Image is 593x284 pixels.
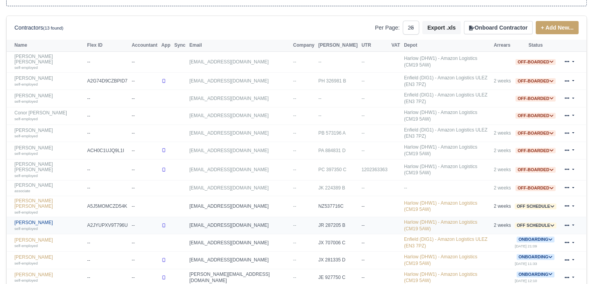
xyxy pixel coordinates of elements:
span: Onboarding [517,254,554,260]
td: [EMAIL_ADDRESS][DOMAIN_NAME] [188,51,291,72]
a: Off-boarded [515,113,555,118]
span: Off schedule [515,203,556,209]
th: VAT [389,40,402,51]
a: [PERSON_NAME] associate [14,182,83,194]
a: [PERSON_NAME] [PERSON_NAME] self-employed [14,198,83,215]
small: self-employed [14,210,38,214]
a: Onboarding [517,237,554,242]
td: -- [130,124,159,142]
td: A2G74D9CZBPID7 [85,72,130,90]
td: -- [316,51,359,72]
td: JX 281335 D [316,252,359,269]
a: Harlow (DHW1) - Amazon Logistics (CM19 5AW) [404,254,477,266]
td: 2 weeks [492,217,513,234]
td: -- [359,180,389,196]
a: Off schedule [515,223,556,228]
small: [DATE] 21:09 [515,244,537,248]
a: + Add New... [536,21,579,34]
td: -- [359,217,389,234]
th: Company [291,40,317,51]
td: -- [359,51,389,72]
span: -- [293,78,296,84]
a: Off-boarded [515,78,555,84]
a: [PERSON_NAME] self-employed [14,93,83,104]
td: -- [130,217,159,234]
td: ACH0C1UJQ9L1I [85,142,130,160]
td: -- [130,51,159,72]
td: A5J5MOMCZD54K [85,196,130,217]
td: -- [359,142,389,160]
small: self-employed [14,82,38,86]
td: -- [130,196,159,217]
a: Harlow (DHW1) - Amazon Logistics (CM19 5AW) [404,144,477,156]
a: [PERSON_NAME] [PERSON_NAME] self-employed [14,54,83,70]
small: self-employed [14,99,38,103]
td: -- [85,51,130,72]
a: Enfield (DIG1) - Amazon Logistics ULEZ (EN3 7PZ) [404,127,487,139]
a: Off-boarded [515,96,555,101]
small: associate [14,189,30,193]
span: Onboarding [517,237,554,242]
td: [EMAIL_ADDRESS][DOMAIN_NAME] [188,252,291,269]
span: -- [293,275,296,280]
h6: Contractors [14,25,63,31]
button: Export .xls [422,21,461,34]
a: Conor [PERSON_NAME] self-employed [14,110,83,121]
a: Harlow (DHW1) - Amazon Logistics (CM19 5AW) [404,219,477,231]
button: Onboard Contractor [464,21,533,34]
td: -- [359,124,389,142]
td: -- [316,107,359,124]
td: JX 707006 C [316,234,359,252]
th: UTR [359,40,389,51]
td: [EMAIL_ADDRESS][DOMAIN_NAME] [188,180,291,196]
td: -- [130,72,159,90]
span: Off schedule [515,223,556,228]
td: [EMAIL_ADDRESS][DOMAIN_NAME] [188,159,291,180]
td: [EMAIL_ADDRESS][DOMAIN_NAME] [188,90,291,107]
iframe: Chat Widget [554,247,593,284]
a: [PERSON_NAME] self-employed [14,128,83,139]
a: Enfield (DIG1) - Amazon Logistics ULEZ (EN3 7PZ) [404,75,487,87]
th: [PERSON_NAME] [316,40,359,51]
small: self-employed [14,278,38,282]
td: NZ537716C [316,196,359,217]
td: -- [359,90,389,107]
a: Onboarding [517,272,554,277]
small: self-employed [14,174,38,178]
td: -- [85,90,130,107]
td: 1202363363 [359,159,389,180]
th: Arrears [492,40,513,51]
td: PA 884831 D [316,142,359,160]
th: App [159,40,172,51]
span: Off-boarded [515,148,555,154]
td: -- [130,159,159,180]
a: Enfield (DIG1) - Amazon Logistics ULEZ (EN3 7PZ) [404,237,487,249]
a: [PERSON_NAME] self-employed [14,272,83,283]
span: -- [404,185,407,191]
span: -- [293,59,296,65]
td: PC 397350 C [316,159,359,180]
td: -- [359,107,389,124]
td: -- [130,142,159,160]
span: -- [293,167,296,172]
a: Harlow (DHW1) - Amazon Logistics (CM19 5AW) [404,164,477,176]
td: -- [85,107,130,124]
td: [EMAIL_ADDRESS][DOMAIN_NAME] [188,142,291,160]
td: 2 weeks [492,180,513,196]
td: -- [85,180,130,196]
td: [EMAIL_ADDRESS][DOMAIN_NAME] [188,72,291,90]
td: -- [85,252,130,269]
small: self-employed [14,261,38,265]
td: -- [130,107,159,124]
td: [EMAIL_ADDRESS][DOMAIN_NAME] [188,107,291,124]
td: -- [316,90,359,107]
td: JK 224389 B [316,180,359,196]
span: Onboarding [517,272,554,277]
td: -- [130,180,159,196]
td: -- [359,72,389,90]
small: self-employed [14,65,38,70]
small: self-employed [14,117,38,121]
a: Harlow (DHW1) - Amazon Logistics (CM19 5AW) [404,272,477,284]
span: -- [293,223,296,228]
span: -- [293,130,296,136]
